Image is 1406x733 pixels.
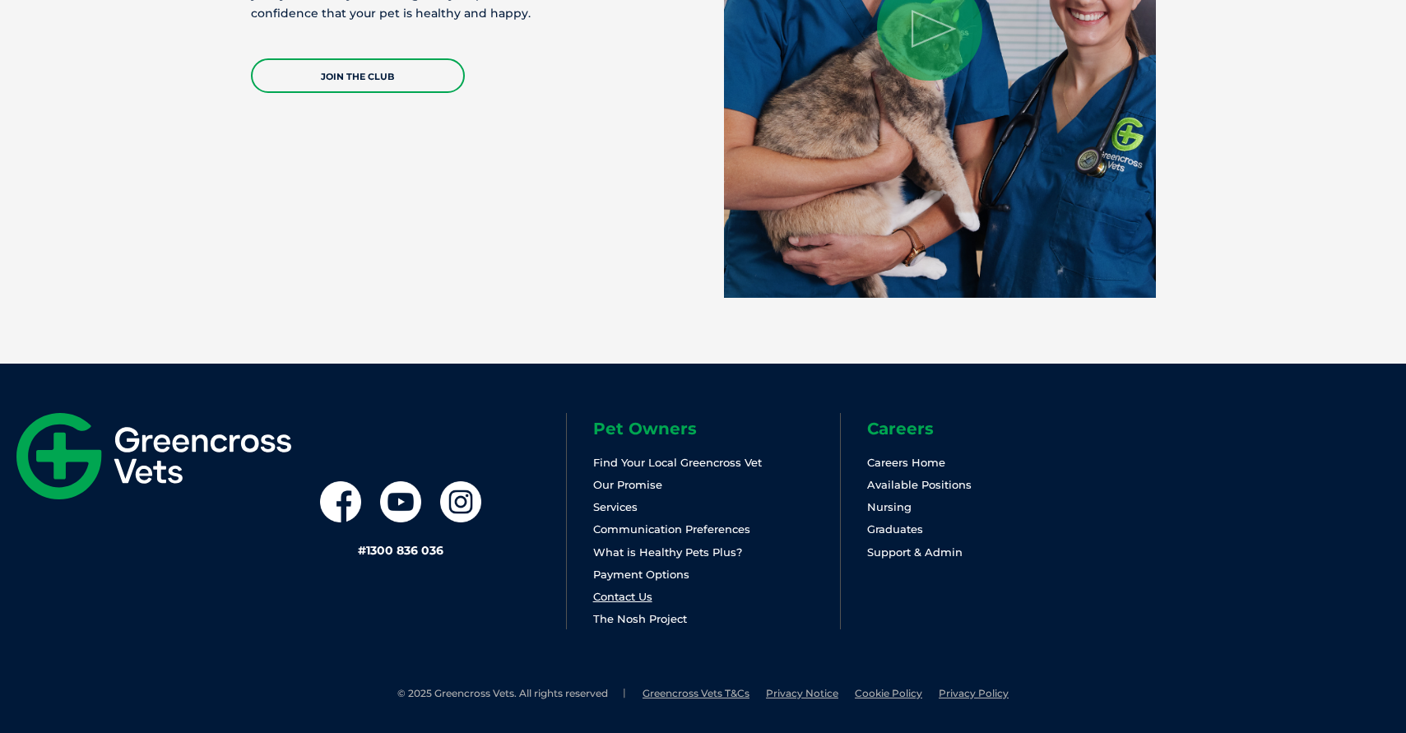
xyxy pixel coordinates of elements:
[397,687,626,701] li: © 2025 Greencross Vets. All rights reserved
[251,58,465,93] a: JOIN THE CLUB
[766,687,838,699] a: Privacy Notice
[867,522,923,536] a: Graduates
[593,590,652,603] a: Contact Us
[867,478,972,491] a: Available Positions
[593,522,750,536] a: Communication Preferences
[867,456,945,469] a: Careers Home
[593,478,662,491] a: Our Promise
[593,612,687,625] a: The Nosh Project
[593,456,762,469] a: Find Your Local Greencross Vet
[593,500,638,513] a: Services
[593,545,742,559] a: What is Healthy Pets Plus?
[867,500,912,513] a: Nursing
[939,687,1009,699] a: Privacy Policy
[358,543,366,558] span: #
[593,568,689,581] a: Payment Options
[358,543,443,558] a: #1300 836 036
[855,687,922,699] a: Cookie Policy
[593,420,841,437] h6: Pet Owners
[867,545,963,559] a: Support & Admin
[643,687,749,699] a: Greencross Vets T&Cs
[867,420,1115,437] h6: Careers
